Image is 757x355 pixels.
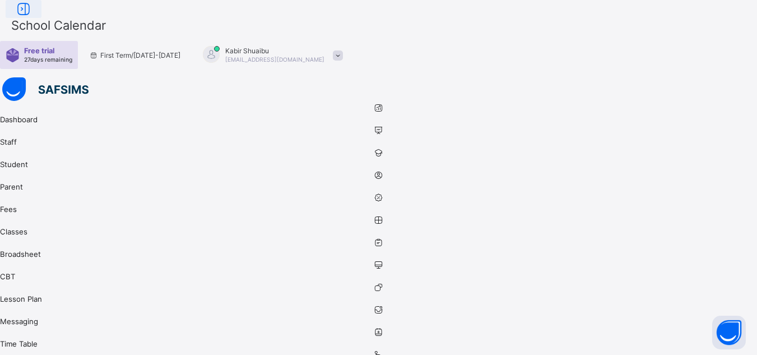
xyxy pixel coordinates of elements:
[225,47,324,55] span: Kabir Shuaibu
[24,56,72,63] span: 27 days remaining
[89,51,180,59] span: session/term information
[712,316,746,349] button: Open asap
[2,77,89,101] img: safsims
[6,48,20,62] img: sticker-purple.71386a28dfed39d6af7621340158ba97.svg
[11,18,106,33] span: School Calendar
[24,47,67,55] span: Free trial
[225,56,324,63] span: [EMAIL_ADDRESS][DOMAIN_NAME]
[192,46,349,64] div: KabirShuaibu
